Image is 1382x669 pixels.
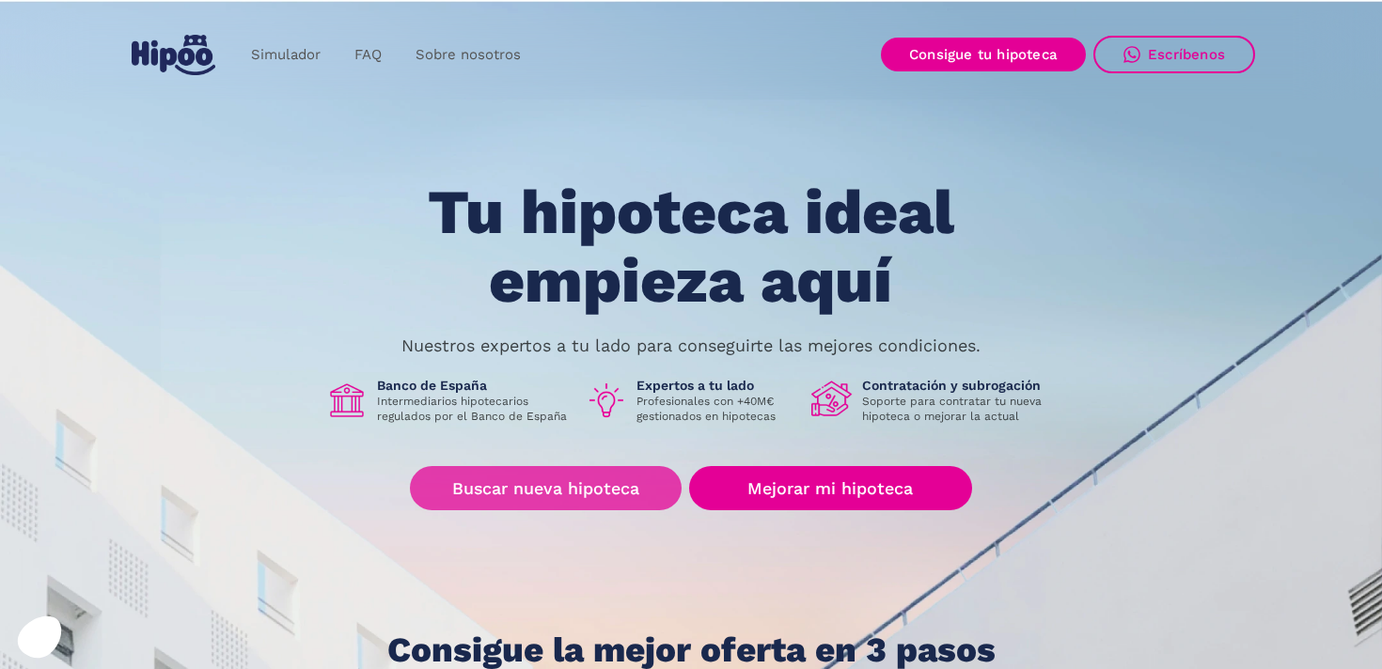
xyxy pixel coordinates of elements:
[1093,36,1255,73] a: Escríbenos
[338,37,399,73] a: FAQ
[881,38,1086,71] a: Consigue tu hipoteca
[636,394,796,424] p: Profesionales con +40M€ gestionados en hipotecas
[636,377,796,394] h1: Expertos a tu lado
[377,394,571,424] p: Intermediarios hipotecarios regulados por el Banco de España
[234,37,338,73] a: Simulador
[127,27,219,83] a: home
[401,338,981,353] p: Nuestros expertos a tu lado para conseguirte las mejores condiciones.
[335,179,1047,315] h1: Tu hipoteca ideal empieza aquí
[862,394,1056,424] p: Soporte para contratar tu nueva hipoteca o mejorar la actual
[689,466,972,510] a: Mejorar mi hipoteca
[387,631,996,669] h1: Consigue la mejor oferta en 3 pasos
[862,377,1056,394] h1: Contratación y subrogación
[410,466,682,510] a: Buscar nueva hipoteca
[399,37,538,73] a: Sobre nosotros
[377,377,571,394] h1: Banco de España
[1148,46,1225,63] div: Escríbenos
